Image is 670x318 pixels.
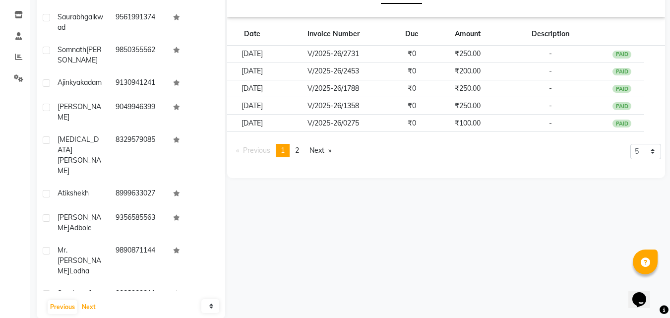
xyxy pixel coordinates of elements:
[58,189,70,197] span: atik
[110,6,168,39] td: 9561991374
[390,63,434,80] td: ₹0
[549,119,552,127] span: -
[277,80,390,97] td: V/2025-26/1788
[277,46,390,63] td: V/2025-26/2731
[277,97,390,115] td: V/2025-26/1358
[390,97,434,115] td: ₹0
[58,45,86,54] span: somnath
[501,23,600,46] th: Description
[434,63,501,80] td: ₹200.00
[110,182,168,206] td: 8999633027
[110,128,168,182] td: 8329579085
[58,135,101,175] span: [MEDICAL_DATA][PERSON_NAME]
[227,80,277,97] td: [DATE]
[48,300,77,314] button: Previous
[612,120,631,127] div: PAID
[110,239,168,282] td: 9890871144
[110,39,168,71] td: 9850355562
[390,46,434,63] td: ₹0
[390,23,434,46] th: Due
[612,85,631,93] div: PAID
[110,282,168,315] td: 9028939311
[549,49,552,58] span: -
[434,97,501,115] td: ₹250.00
[80,78,102,87] span: kadam
[58,102,101,122] span: [PERSON_NAME]
[434,46,501,63] td: ₹250.00
[69,223,92,232] span: adbole
[612,51,631,59] div: PAID
[58,246,101,275] span: Mr.[PERSON_NAME]
[227,46,277,63] td: [DATE]
[281,146,285,155] span: 1
[243,146,270,155] span: Previous
[549,84,552,93] span: -
[549,66,552,75] span: -
[295,146,299,155] span: 2
[227,63,277,80] td: [DATE]
[277,115,390,132] td: V/2025-26/0275
[58,289,86,298] span: sandeep
[549,101,552,110] span: -
[434,23,501,46] th: Amount
[612,68,631,76] div: PAID
[227,115,277,132] td: [DATE]
[305,144,336,157] a: Next
[434,80,501,97] td: ₹250.00
[231,144,337,157] nav: Pagination
[58,12,84,21] span: saurabh
[227,23,277,46] th: Date
[390,80,434,97] td: ₹0
[58,213,101,232] span: [PERSON_NAME]
[628,278,660,308] iframe: chat widget
[612,102,631,110] div: PAID
[110,71,168,96] td: 9130941241
[110,206,168,239] td: 9356585563
[79,300,98,314] button: Next
[58,78,80,87] span: ajinkya
[69,266,89,275] span: Lodha
[227,97,277,115] td: [DATE]
[390,115,434,132] td: ₹0
[277,63,390,80] td: V/2025-26/2453
[434,115,501,132] td: ₹100.00
[277,23,390,46] th: Invoice Number
[70,189,89,197] span: shekh
[110,96,168,128] td: 9049946399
